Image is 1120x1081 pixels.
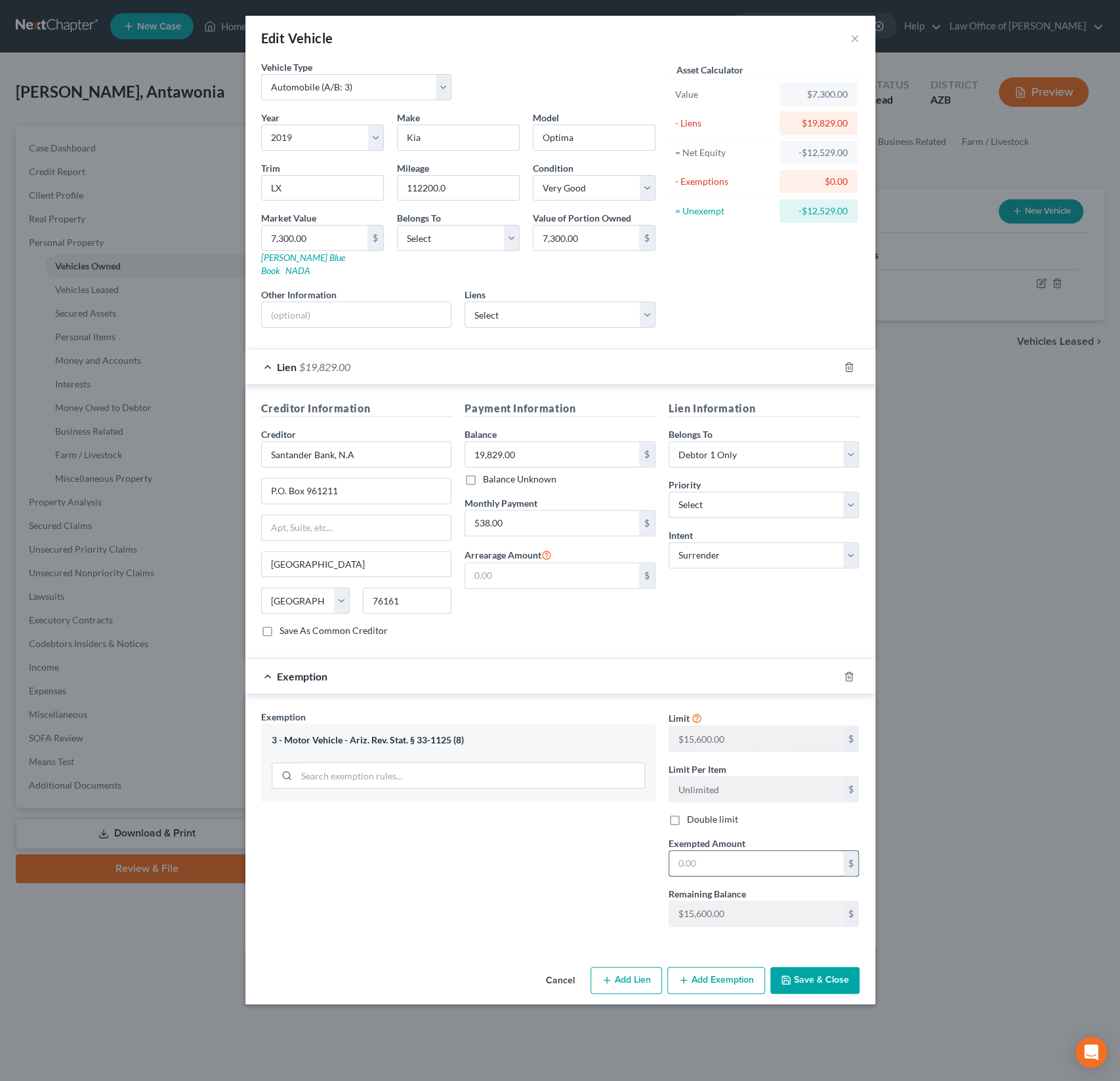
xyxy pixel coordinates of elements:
label: Remaining Balance [669,887,746,901]
h5: Payment Information [465,401,655,417]
div: = Unexempt [675,205,774,218]
input: (optional) [262,302,451,327]
button: Add Exemption [667,967,765,994]
div: Value [675,88,774,101]
label: Condition [533,161,573,175]
label: Asset Calculator [676,63,743,77]
h5: Lien Information [669,401,860,417]
div: $ [639,563,655,588]
label: Value of Portion Owned [533,211,631,225]
label: Trim [261,161,280,175]
span: Exemption [277,670,327,682]
h5: Creditor Information [261,401,452,417]
label: Market Value [261,211,316,225]
label: Monthly Payment [465,496,537,510]
input: -- [669,726,843,751]
input: Enter address... [262,479,451,503]
label: Balance [465,427,497,441]
div: $ [639,442,655,467]
div: $ [843,901,859,926]
button: Add Lien [591,967,662,994]
input: 0.00 [533,226,639,250]
label: Arrearage Amount [465,547,552,562]
button: × [850,30,860,46]
input: ex. Nissan [398,125,519,150]
span: Belongs To [397,212,441,224]
button: Cancel [535,968,585,994]
input: 0.00 [465,442,639,467]
label: Mileage [397,161,429,175]
label: Balance Unknown [483,473,556,486]
span: Lien [277,361,297,373]
div: $ [843,851,859,876]
div: $ [843,777,859,802]
div: $ [843,726,859,751]
input: 0.00 [262,226,367,250]
span: Limit [669,713,690,724]
label: Save As Common Creditor [280,624,388,637]
label: Year [261,111,280,125]
label: Double limit [687,813,738,826]
a: [PERSON_NAME] Blue Book [261,252,345,276]
label: Other Information [261,288,337,302]
a: NADA [285,265,310,276]
span: $19,829.00 [299,361,350,373]
input: Search creditor by name... [261,441,452,467]
input: 0.00 [465,511,639,536]
label: Model [533,111,559,125]
label: Liens [465,288,486,302]
span: Exempted Amount [669,838,745,849]
div: -$12,529.00 [790,205,847,218]
div: Open Intercom Messenger [1075,1036,1107,1068]
div: $7,300.00 [790,88,847,101]
span: Make [397,112,420,123]
input: ex. LS, LT, etc [262,176,383,201]
input: Enter zip... [363,587,451,614]
div: = Net Equity [675,146,774,159]
input: -- [669,901,843,926]
div: -$12,529.00 [790,146,847,159]
button: Save & Close [770,967,860,994]
input: -- [669,777,843,802]
div: Edit Vehicle [261,29,333,47]
input: 0.00 [465,563,639,588]
div: $19,829.00 [790,117,847,130]
input: Enter city... [262,552,451,577]
div: $ [639,226,655,250]
span: Exemption [261,711,306,722]
div: - Exemptions [675,175,774,188]
label: Vehicle Type [261,60,312,74]
div: $0.00 [790,175,847,188]
span: Priority [669,479,701,490]
input: Search exemption rules... [297,763,644,788]
label: Intent [669,528,693,542]
div: $ [639,511,655,536]
div: $ [367,226,383,250]
input: ex. Altima [533,125,655,150]
input: 0.00 [669,851,843,876]
div: - Liens [675,117,774,130]
input: -- [398,176,519,201]
span: Belongs To [669,429,713,440]
label: Limit Per Item [669,762,726,776]
input: Apt, Suite, etc... [262,515,451,540]
div: 3 - Motor Vehicle - Ariz. Rev. Stat. § 33-1125 (8) [272,734,645,747]
span: Creditor [261,429,296,440]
